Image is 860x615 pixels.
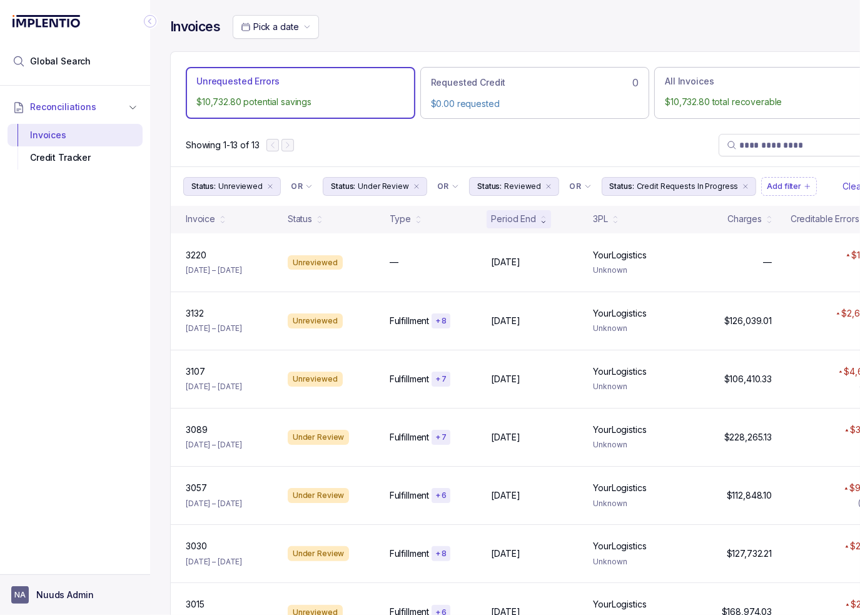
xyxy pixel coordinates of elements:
[288,372,343,387] div: Unreviewed
[593,249,646,262] p: YourLogistics
[637,180,739,193] p: Credit Requests In Progress
[477,180,502,193] p: Status:
[8,93,143,121] button: Reconciliations
[437,181,459,191] li: Filter Chip Connector undefined
[358,180,409,193] p: Under Review
[186,264,242,277] p: [DATE] – [DATE]
[437,181,449,191] p: OR
[593,424,646,436] p: YourLogistics
[186,139,259,151] p: Showing 1-13 of 13
[186,497,242,510] p: [DATE] – [DATE]
[390,256,398,268] p: —
[431,75,639,90] div: 0
[18,124,133,146] div: Invoices
[593,540,646,552] p: YourLogistics
[724,315,772,327] p: $126,039.01
[288,313,343,328] div: Unreviewed
[569,181,581,191] p: OR
[569,181,591,191] li: Filter Chip Connector undefined
[186,365,205,378] p: 3107
[432,178,464,195] button: Filter Chip Connector undefined
[492,256,520,268] p: [DATE]
[186,307,203,320] p: 3132
[390,315,429,327] p: Fulfillment
[836,312,840,315] img: red pointer upwards
[435,549,447,559] p: + 8
[727,489,772,502] p: $112,848.10
[186,380,242,393] p: [DATE] – [DATE]
[469,177,559,196] button: Filter Chip Reviewed
[186,139,259,151] div: Remaining page entries
[30,55,91,68] span: Global Search
[186,556,242,568] p: [DATE] – [DATE]
[435,316,447,326] p: + 8
[761,177,817,196] button: Filter Chip Add filter
[288,255,343,270] div: Unreviewed
[241,21,298,33] search: Date Range Picker
[170,18,220,36] h4: Invoices
[593,264,680,277] p: Unknown
[593,380,680,393] p: Unknown
[186,424,207,436] p: 3089
[593,482,646,494] p: YourLogistics
[724,431,772,444] p: $228,265.13
[186,482,206,494] p: 3057
[845,429,849,432] img: red pointer upwards
[331,180,355,193] p: Status:
[593,365,646,378] p: YourLogistics
[288,488,350,503] div: Under Review
[11,586,29,604] span: User initials
[727,547,772,560] p: $127,732.21
[18,146,133,169] div: Credit Tracker
[665,75,714,88] p: All Invoices
[143,14,158,29] div: Collapse Icon
[253,21,298,32] span: Pick a date
[492,547,520,560] p: [DATE]
[610,180,634,193] p: Status:
[186,439,242,451] p: [DATE] – [DATE]
[839,370,842,374] img: red pointer upwards
[435,432,447,442] p: + 7
[724,373,772,385] p: $106,410.33
[36,589,93,601] p: Nuuds Admin
[288,213,312,225] div: Status
[191,180,216,193] p: Status:
[291,181,303,191] p: OR
[727,213,762,225] div: Charges
[183,177,281,196] button: Filter Chip Unreviewed
[741,181,751,191] div: remove content
[291,181,313,191] li: Filter Chip Connector undefined
[593,598,646,611] p: YourLogistics
[390,213,411,225] div: Type
[196,96,405,108] p: $10,732.80 potential savings
[846,603,849,606] img: red pointer upwards
[763,256,772,268] p: —
[564,178,596,195] button: Filter Chip Connector undefined
[593,307,646,320] p: YourLogistics
[288,546,350,561] div: Under Review
[8,121,143,172] div: Reconciliations
[593,439,680,451] p: Unknown
[435,374,447,384] p: + 7
[492,431,520,444] p: [DATE]
[186,213,215,225] div: Invoice
[602,177,757,196] button: Filter Chip Credit Requests In Progress
[544,181,554,191] div: remove content
[265,181,275,191] div: remove content
[390,373,429,385] p: Fulfillment
[845,545,849,548] img: red pointer upwards
[492,373,520,385] p: [DATE]
[323,177,427,196] button: Filter Chip Under Review
[492,489,520,502] p: [DATE]
[412,181,422,191] div: remove content
[492,315,520,327] p: [DATE]
[390,547,429,560] p: Fulfillment
[844,487,848,490] img: red pointer upwards
[218,180,263,193] p: Unreviewed
[186,540,206,552] p: 3030
[431,76,506,89] p: Requested Credit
